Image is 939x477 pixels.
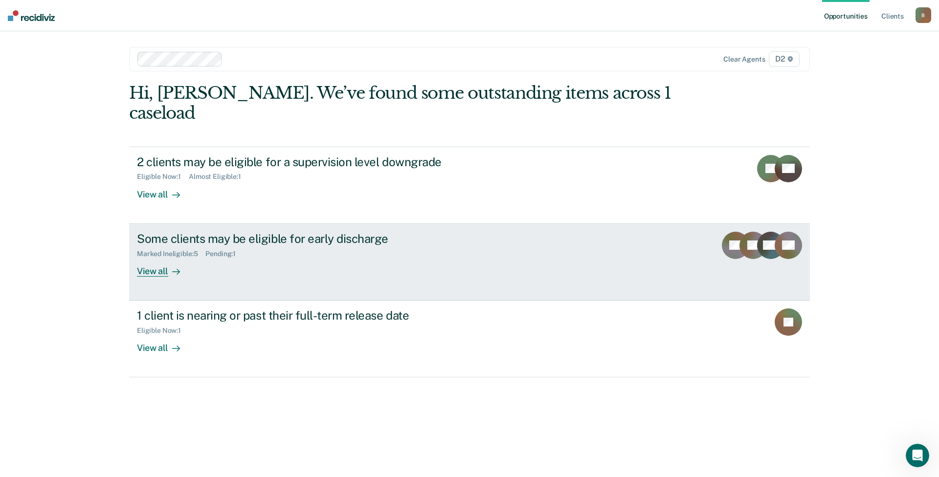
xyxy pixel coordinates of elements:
[129,147,810,224] a: 2 clients may be eligible for a supervision level downgradeEligible Now:1Almost Eligible:1View all
[137,181,192,200] div: View all
[769,51,800,67] span: D2
[906,444,929,467] iframe: Intercom live chat
[129,224,810,301] a: Some clients may be eligible for early dischargeMarked Ineligible:5Pending:1View all
[205,250,244,258] div: Pending : 1
[137,258,192,277] div: View all
[137,335,192,354] div: View all
[137,250,205,258] div: Marked Ineligible : 5
[916,7,931,23] button: B
[189,173,249,181] div: Almost Eligible : 1
[137,155,480,169] div: 2 clients may be eligible for a supervision level downgrade
[8,10,55,21] img: Recidiviz
[723,55,765,64] div: Clear agents
[137,326,189,335] div: Eligible Now : 1
[137,308,480,323] div: 1 client is nearing or past their full-term release date
[137,173,189,181] div: Eligible Now : 1
[137,232,480,246] div: Some clients may be eligible for early discharge
[129,301,810,377] a: 1 client is nearing or past their full-term release dateEligible Now:1View all
[129,83,674,123] div: Hi, [PERSON_NAME]. We’ve found some outstanding items across 1 caseload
